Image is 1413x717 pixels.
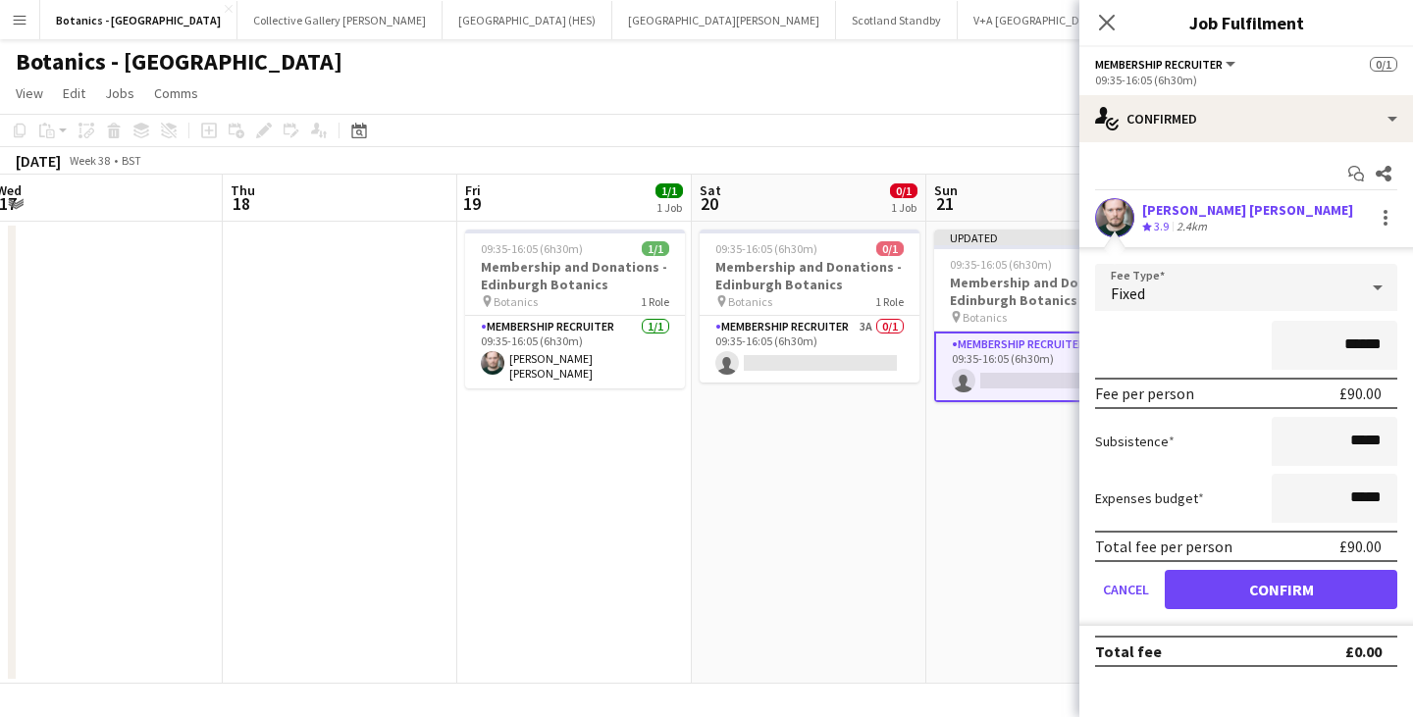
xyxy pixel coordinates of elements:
[1111,283,1145,303] span: Fixed
[16,84,43,102] span: View
[931,192,958,215] span: 21
[481,241,583,256] span: 09:35-16:05 (6h30m)
[16,47,342,77] h1: Botanics - [GEOGRAPHIC_DATA]
[891,200,916,215] div: 1 Job
[55,80,93,106] a: Edit
[16,151,61,171] div: [DATE]
[642,241,669,256] span: 1/1
[715,241,817,256] span: 09:35-16:05 (6h30m)
[443,1,612,39] button: [GEOGRAPHIC_DATA] (HES)
[876,241,904,256] span: 0/1
[65,153,114,168] span: Week 38
[1095,57,1238,72] button: Membership Recruiter
[700,230,919,383] app-job-card: 09:35-16:05 (6h30m)0/1Membership and Donations - Edinburgh Botanics Botanics1 RoleMembership Recr...
[122,153,141,168] div: BST
[950,257,1052,272] span: 09:35-16:05 (6h30m)
[1095,570,1157,609] button: Cancel
[655,183,683,198] span: 1/1
[612,1,836,39] button: [GEOGRAPHIC_DATA][PERSON_NAME]
[1142,201,1353,219] div: [PERSON_NAME] [PERSON_NAME]
[237,1,443,39] button: Collective Gallery [PERSON_NAME]
[228,192,255,215] span: 18
[1339,537,1382,556] div: £90.00
[934,274,1154,309] h3: Membership and Donations - Edinburgh Botanics
[934,230,1154,402] app-job-card: Updated09:35-16:05 (6h30m)0/1Membership and Donations - Edinburgh Botanics Botanics1 RoleMembersh...
[1095,384,1194,403] div: Fee per person
[656,200,682,215] div: 1 Job
[700,316,919,383] app-card-role: Membership Recruiter3A0/109:35-16:05 (6h30m)
[63,84,85,102] span: Edit
[97,80,142,106] a: Jobs
[465,258,685,293] h3: Membership and Donations - Edinburgh Botanics
[700,258,919,293] h3: Membership and Donations - Edinburgh Botanics
[465,316,685,388] app-card-role: Membership Recruiter1/109:35-16:05 (6h30m)[PERSON_NAME] [PERSON_NAME]
[1095,537,1232,556] div: Total fee per person
[934,181,958,199] span: Sun
[875,294,904,309] span: 1 Role
[697,192,721,215] span: 20
[890,183,917,198] span: 0/1
[934,332,1154,402] app-card-role: Membership Recruiter2A0/109:35-16:05 (6h30m)
[154,84,198,102] span: Comms
[1095,57,1223,72] span: Membership Recruiter
[146,80,206,106] a: Comms
[105,84,134,102] span: Jobs
[1095,489,1204,507] label: Expenses budget
[1079,95,1413,142] div: Confirmed
[1173,219,1211,235] div: 2.4km
[836,1,958,39] button: Scotland Standby
[728,294,772,309] span: Botanics
[40,1,237,39] button: Botanics - [GEOGRAPHIC_DATA]
[641,294,669,309] span: 1 Role
[1345,641,1382,661] div: £0.00
[465,230,685,388] app-job-card: 09:35-16:05 (6h30m)1/1Membership and Donations - Edinburgh Botanics Botanics1 RoleMembership Recr...
[700,181,721,199] span: Sat
[1154,219,1169,233] span: 3.9
[958,1,1120,39] button: V+A [GEOGRAPHIC_DATA]
[1165,570,1397,609] button: Confirm
[1095,433,1175,450] label: Subsistence
[231,181,255,199] span: Thu
[1095,641,1162,661] div: Total fee
[494,294,538,309] span: Botanics
[1095,73,1397,87] div: 09:35-16:05 (6h30m)
[1339,384,1382,403] div: £90.00
[934,230,1154,245] div: Updated
[8,80,51,106] a: View
[1370,57,1397,72] span: 0/1
[1079,10,1413,35] h3: Job Fulfilment
[462,192,481,215] span: 19
[963,310,1007,325] span: Botanics
[465,181,481,199] span: Fri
